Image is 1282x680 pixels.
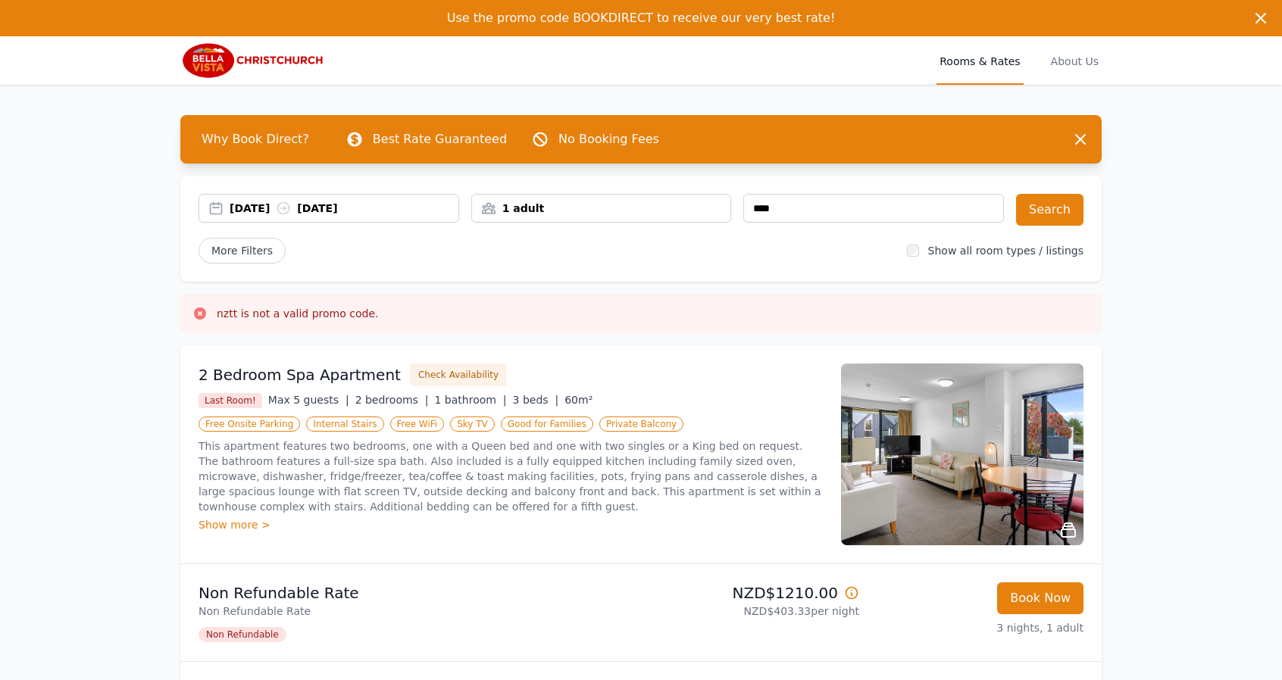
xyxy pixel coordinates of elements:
span: Max 5 guests | [268,394,349,406]
span: Private Balcony [599,416,683,432]
span: More Filters [199,238,286,264]
span: 1 bathroom | [435,394,507,406]
h3: 2 Bedroom Spa Apartment [199,364,401,385]
label: Show all room types / listings [928,245,1083,257]
img: Bella Vista Christchurch [180,42,327,79]
span: Non Refundable [199,627,286,642]
p: NZD$1210.00 [647,582,859,604]
p: No Booking Fees [558,130,659,148]
div: 1 adult [472,201,731,216]
a: Rooms & Rates [936,36,1023,85]
span: 2 bedrooms | [355,394,429,406]
p: Non Refundable Rate [199,604,635,619]
p: This apartment features two bedrooms, one with a Queen bed and one with two singles or a King bed... [199,438,823,514]
span: Sky TV [450,416,495,432]
button: Search [1016,194,1083,226]
span: Use the promo code BOOKDIRECT to receive our very best rate! [447,11,836,25]
span: Good for Families [501,416,593,432]
span: Why Book Direct? [189,124,321,154]
span: 3 beds | [513,394,559,406]
h3: nztt is not a valid promo code. [217,306,378,321]
span: Last Room! [199,393,262,408]
p: Non Refundable Rate [199,582,635,604]
span: 60m² [564,394,593,406]
p: NZD$403.33 per night [647,604,859,619]
span: Free WiFi [390,416,445,432]
div: [DATE] [DATE] [230,201,458,216]
a: About Us [1048,36,1102,85]
p: Best Rate Guaranteed [373,130,507,148]
button: Check Availability [410,363,507,386]
button: Book Now [997,582,1083,614]
span: Internal Stairs [306,416,383,432]
span: Free Onsite Parking [199,416,300,432]
p: 3 nights, 1 adult [871,620,1083,635]
div: Show more > [199,517,823,532]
